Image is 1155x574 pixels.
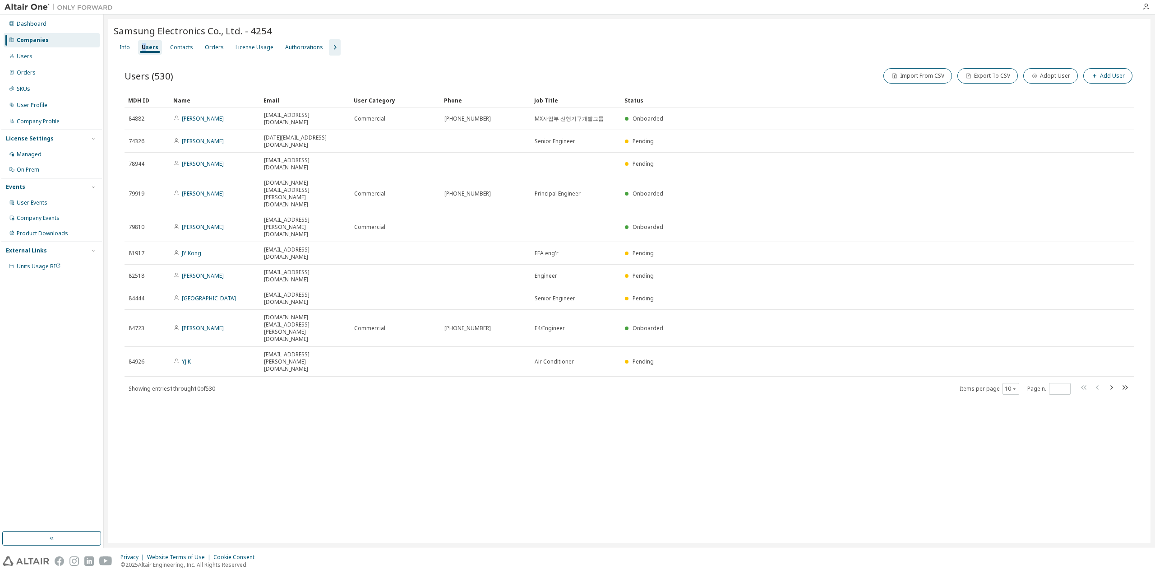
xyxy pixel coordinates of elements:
[182,272,224,280] a: [PERSON_NAME]
[5,3,117,12] img: Altair One
[17,37,49,44] div: Companies
[114,24,272,37] span: Samsung Electronics Co., Ltd. - 4254
[264,351,346,373] span: [EMAIL_ADDRESS][PERSON_NAME][DOMAIN_NAME]
[129,160,144,168] span: 78944
[444,325,491,332] span: [PHONE_NUMBER]
[182,249,201,257] a: JY Kong
[264,179,346,208] span: [DOMAIN_NAME][EMAIL_ADDRESS][PERSON_NAME][DOMAIN_NAME]
[633,190,663,197] span: Onboarded
[120,554,147,561] div: Privacy
[17,118,60,125] div: Company Profile
[633,294,654,302] span: Pending
[264,216,346,238] span: [EMAIL_ADDRESS][PERSON_NAME][DOMAIN_NAME]
[129,295,144,302] span: 84444
[633,137,654,145] span: Pending
[236,44,273,51] div: License Usage
[3,556,49,566] img: altair_logo.svg
[17,85,30,93] div: SKUs
[264,134,346,149] span: [DATE][EMAIL_ADDRESS][DOMAIN_NAME]
[354,224,385,231] span: Commercial
[125,70,173,82] span: Users (530)
[129,224,144,231] span: 79810
[624,93,1080,107] div: Status
[633,358,654,365] span: Pending
[182,190,224,197] a: [PERSON_NAME]
[129,325,144,332] span: 84723
[354,190,385,197] span: Commercial
[182,294,236,302] a: [GEOGRAPHIC_DATA]
[264,246,346,261] span: [EMAIL_ADDRESS][DOMAIN_NAME]
[444,115,491,122] span: [PHONE_NUMBER]
[535,325,565,332] span: E4/Engineer
[182,115,224,122] a: [PERSON_NAME]
[354,325,385,332] span: Commercial
[264,314,346,343] span: [DOMAIN_NAME][EMAIL_ADDRESS][PERSON_NAME][DOMAIN_NAME]
[17,53,32,60] div: Users
[535,358,574,365] span: Air Conditioner
[17,20,46,28] div: Dashboard
[535,295,575,302] span: Senior Engineer
[285,44,323,51] div: Authorizations
[1027,383,1071,395] span: Page n.
[173,93,256,107] div: Name
[84,556,94,566] img: linkedin.svg
[182,137,224,145] a: [PERSON_NAME]
[17,166,39,173] div: On Prem
[6,135,54,142] div: License Settings
[55,556,64,566] img: facebook.svg
[960,383,1019,395] span: Items per page
[128,93,166,107] div: MDH ID
[17,69,36,76] div: Orders
[17,230,68,237] div: Product Downloads
[264,269,346,283] span: [EMAIL_ADDRESS][DOMAIN_NAME]
[633,249,654,257] span: Pending
[17,102,47,109] div: User Profile
[129,115,144,122] span: 84882
[129,272,144,280] span: 82518
[129,250,144,257] span: 81917
[264,291,346,306] span: [EMAIL_ADDRESS][DOMAIN_NAME]
[1005,385,1017,392] button: 10
[535,250,559,257] span: FEA eng'r
[182,324,224,332] a: [PERSON_NAME]
[535,272,557,280] span: Engineer
[182,223,224,231] a: [PERSON_NAME]
[170,44,193,51] div: Contacts
[147,554,213,561] div: Website Terms of Use
[17,151,42,158] div: Managed
[264,112,346,126] span: [EMAIL_ADDRESS][DOMAIN_NAME]
[633,272,654,280] span: Pending
[17,262,61,270] span: Units Usage BI
[129,138,144,145] span: 74326
[120,44,130,51] div: Info
[264,157,346,171] span: [EMAIL_ADDRESS][DOMAIN_NAME]
[205,44,224,51] div: Orders
[142,44,158,51] div: Users
[535,115,604,122] span: MX사업부 선행기구개발그룹
[354,115,385,122] span: Commercial
[883,68,952,84] button: Import From CSV
[633,160,654,168] span: Pending
[1083,68,1132,84] button: Add User
[444,190,491,197] span: [PHONE_NUMBER]
[535,190,581,197] span: Principal Engineer
[17,199,47,206] div: User Events
[535,138,575,145] span: Senior Engineer
[354,93,437,107] div: User Category
[69,556,79,566] img: instagram.svg
[957,68,1018,84] button: Export To CSV
[1023,68,1078,84] button: Adopt User
[6,183,25,191] div: Events
[633,115,663,122] span: Onboarded
[182,358,191,365] a: YJ K
[6,247,47,254] div: External Links
[17,215,60,222] div: Company Events
[633,223,663,231] span: Onboarded
[263,93,346,107] div: Email
[633,324,663,332] span: Onboarded
[99,556,112,566] img: youtube.svg
[182,160,224,168] a: [PERSON_NAME]
[213,554,260,561] div: Cookie Consent
[129,385,215,392] span: Showing entries 1 through 10 of 530
[120,561,260,569] p: © 2025 Altair Engineering, Inc. All Rights Reserved.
